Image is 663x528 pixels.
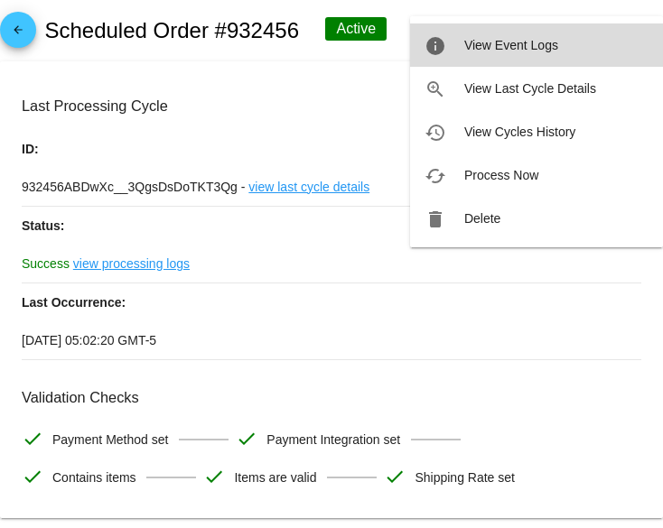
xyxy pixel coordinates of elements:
[464,81,596,96] span: View Last Cycle Details
[425,79,446,100] mat-icon: zoom_in
[464,125,575,139] span: View Cycles History
[464,168,538,182] span: Process Now
[464,38,558,52] span: View Event Logs
[425,165,446,187] mat-icon: cached
[464,211,500,226] span: Delete
[425,208,446,230] mat-icon: delete
[425,35,446,57] mat-icon: info
[425,122,446,144] mat-icon: history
